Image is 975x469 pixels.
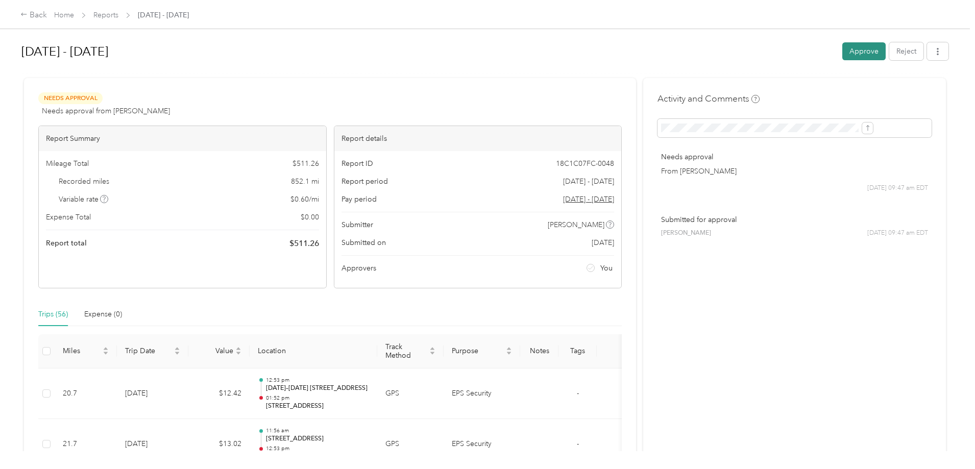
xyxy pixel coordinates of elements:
[661,166,928,177] p: From [PERSON_NAME]
[889,42,923,60] button: Reject
[84,309,122,320] div: Expense (0)
[429,345,435,352] span: caret-up
[342,176,388,187] span: Report period
[93,11,118,19] a: Reports
[266,402,369,411] p: [STREET_ADDRESS]
[117,368,188,419] td: [DATE]
[42,106,170,116] span: Needs approval from [PERSON_NAME]
[46,158,89,169] span: Mileage Total
[138,10,189,20] span: [DATE] - [DATE]
[21,39,835,64] h1: Aug 1 - 31, 2025
[429,350,435,356] span: caret-down
[657,92,760,105] h4: Activity and Comments
[188,334,250,368] th: Value
[867,229,928,238] span: [DATE] 09:47 am EDT
[38,309,68,320] div: Trips (56)
[563,194,614,205] span: Go to pay period
[377,334,444,368] th: Track Method
[235,350,241,356] span: caret-down
[103,350,109,356] span: caret-down
[444,334,520,368] th: Purpose
[266,445,369,452] p: 12:53 pm
[59,194,109,205] span: Variable rate
[188,368,250,419] td: $12.42
[55,368,117,419] td: 20.7
[867,184,928,193] span: [DATE] 09:47 am EDT
[342,158,373,169] span: Report ID
[63,347,101,355] span: Miles
[266,427,369,434] p: 11:56 am
[342,237,386,248] span: Submitted on
[577,389,579,398] span: -
[334,126,622,151] div: Report details
[46,212,91,223] span: Expense Total
[506,345,512,352] span: caret-up
[266,434,369,443] p: [STREET_ADDRESS]
[661,214,928,225] p: Submitted for approval
[290,194,319,205] span: $ 0.60 / mi
[174,350,180,356] span: caret-down
[563,176,614,187] span: [DATE] - [DATE]
[235,345,241,352] span: caret-up
[39,126,326,151] div: Report Summary
[548,219,604,230] span: [PERSON_NAME]
[54,11,74,19] a: Home
[592,237,614,248] span: [DATE]
[918,412,975,469] iframe: Everlance-gr Chat Button Frame
[55,334,117,368] th: Miles
[558,334,597,368] th: Tags
[266,377,369,384] p: 12:53 pm
[556,158,614,169] span: 18C1C07FC-0048
[250,334,377,368] th: Location
[842,42,886,60] button: Approve
[291,176,319,187] span: 852.1 mi
[125,347,172,355] span: Trip Date
[38,92,103,104] span: Needs Approval
[444,368,520,419] td: EPS Security
[520,334,558,368] th: Notes
[600,263,613,274] span: You
[577,439,579,448] span: -
[46,238,87,249] span: Report total
[342,194,377,205] span: Pay period
[292,158,319,169] span: $ 511.26
[266,384,369,393] p: [DATE]–[DATE] [STREET_ADDRESS]
[377,368,444,419] td: GPS
[103,345,109,352] span: caret-up
[661,152,928,162] p: Needs approval
[452,347,504,355] span: Purpose
[174,345,180,352] span: caret-up
[506,350,512,356] span: caret-down
[661,229,711,238] span: [PERSON_NAME]
[385,342,427,360] span: Track Method
[197,347,233,355] span: Value
[59,176,109,187] span: Recorded miles
[117,334,188,368] th: Trip Date
[342,263,376,274] span: Approvers
[301,212,319,223] span: $ 0.00
[266,394,369,402] p: 01:52 pm
[20,9,47,21] div: Back
[289,237,319,250] span: $ 511.26
[342,219,373,230] span: Submitter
